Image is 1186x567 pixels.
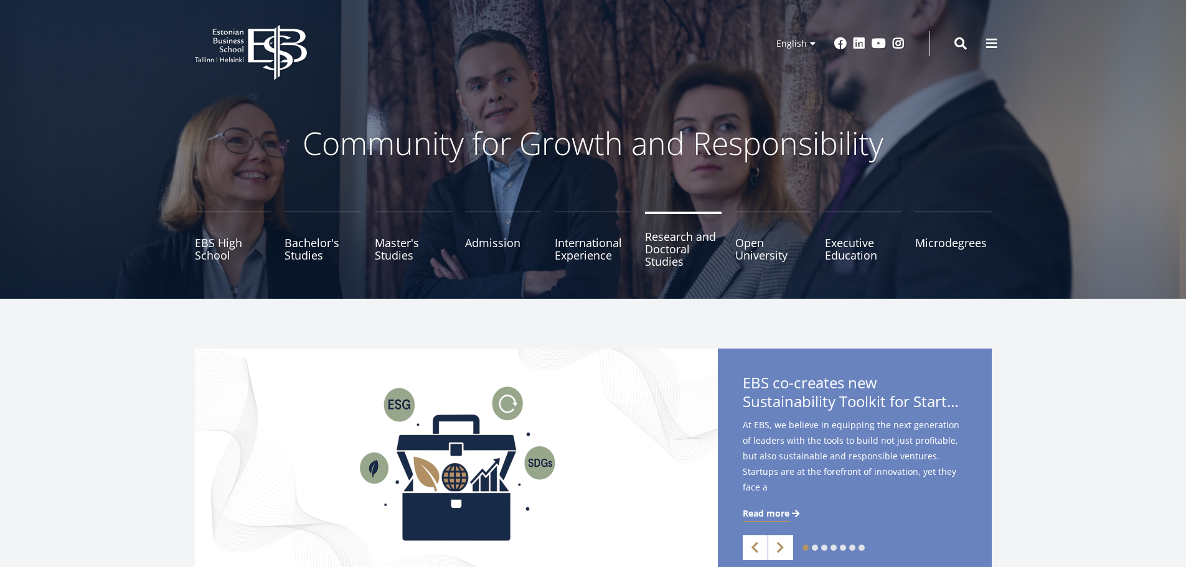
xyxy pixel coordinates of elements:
[859,545,865,551] a: 7
[645,212,722,274] a: Research and Doctoral Studies
[840,545,846,551] a: 5
[825,212,901,274] a: Executive Education
[743,417,967,515] span: At EBS, we believe in equipping the next generation of leaders with the tools to build not just p...
[743,507,802,520] a: Read more
[465,212,542,274] a: Admission
[555,212,631,274] a: International Experience
[872,37,886,50] a: Youtube
[768,535,793,560] a: Next
[743,373,967,415] span: EBS co-creates new
[743,392,967,411] span: Sustainability Toolkit for Startups
[743,507,789,520] span: Read more
[743,535,768,560] a: Previous
[821,545,827,551] a: 3
[812,545,818,551] a: 2
[263,124,923,162] p: Community for Growth and Responsibility
[285,212,361,274] a: Bachelor's Studies
[849,545,855,551] a: 6
[892,37,905,50] a: Instagram
[195,212,271,274] a: EBS High School
[831,545,837,551] a: 4
[915,212,992,274] a: Microdegrees
[802,545,809,551] a: 1
[735,212,812,274] a: Open University
[375,212,451,274] a: Master's Studies
[834,37,847,50] a: Facebook
[853,37,865,50] a: Linkedin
